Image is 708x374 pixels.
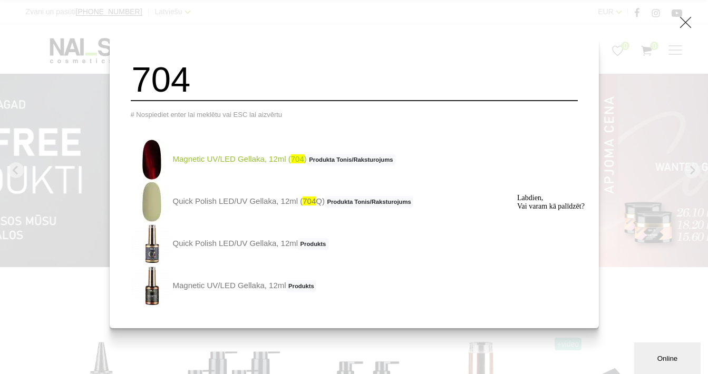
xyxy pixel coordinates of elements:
iframe: chat widget [513,190,703,337]
div: Labdien,Vai varam kā palīdzēt? [4,4,194,21]
a: Quick Polish LED/UV Gellaka, 12mlProdukts [131,223,328,265]
span: Produkts [286,280,317,293]
a: Magnetic UV/LED Gellaka, 12ml (704)Produkta Tonis/Raksturojums [131,139,396,181]
span: 704 [303,196,316,205]
span: # Nospiediet enter lai meklētu vai ESC lai aizvērtu [131,111,283,119]
iframe: chat widget [634,340,703,374]
img: Ilgnoturīga gellaka, kas sastāv no metāla mikrodaļiņām, kuras īpaša magnēta ietekmē var pārvērst ... [131,139,173,181]
a: Magnetic UV/LED Gellaka, 12mlProdukts [131,265,317,307]
span: Produkta Tonis/Raksturojums [325,196,413,209]
span: 704 [291,154,304,163]
input: Meklēt produktus ... [131,58,578,101]
a: Quick Polish LED/UV Gellaka, 12ml (704Q)Produkta Tonis/Raksturojums [131,181,414,223]
span: Produkta Tonis/Raksturojums [307,154,395,166]
img: Ātri, ērti un vienkārši! Intensīvi pigmentēta gellaka, kas perfekti klājas arī vienā slānī, tādā ... [131,181,173,223]
span: Produkts [298,238,328,251]
span: Labdien, Vai varam kā palīdzēt? [4,4,72,21]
